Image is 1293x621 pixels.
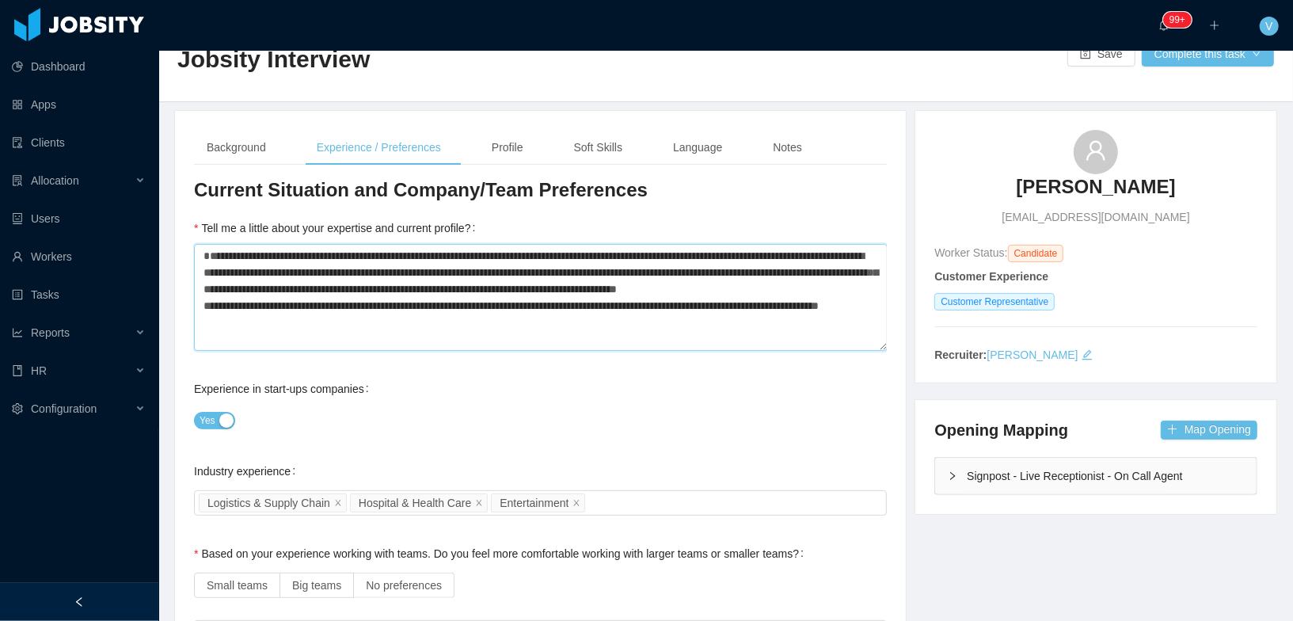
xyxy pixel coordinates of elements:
[199,493,347,512] li: Logistics & Supply Chain
[1161,421,1257,440] button: icon: plusMap Opening
[934,419,1068,441] h4: Opening Mapping
[194,547,810,560] label: Based on your experience working with teams. Do you feel more comfortable working with larger tea...
[12,403,23,414] i: icon: setting
[12,279,146,310] a: icon: profileTasks
[207,579,268,592] span: Small teams
[194,177,887,203] h3: Current Situation and Company/Team Preferences
[572,499,580,509] i: icon: close
[31,326,70,339] span: Reports
[12,89,146,120] a: icon: appstoreApps
[304,130,454,166] div: Experience / Preferences
[934,270,1048,283] strong: Customer Experience
[12,241,146,272] a: icon: userWorkers
[1002,209,1190,226] span: [EMAIL_ADDRESS][DOMAIN_NAME]
[500,494,569,512] div: Entertainment
[194,383,375,395] label: Experience in start-ups companies
[479,130,536,166] div: Profile
[935,458,1257,494] div: icon: rightSignpost - Live Receptionist - On Call Agent
[475,499,483,509] i: icon: close
[948,471,957,481] i: icon: right
[1209,20,1220,31] i: icon: plus
[1158,20,1169,31] i: icon: bell
[934,246,1007,259] span: Worker Status:
[200,413,215,429] span: Yes
[1142,41,1274,67] button: Complete this taskicon: down
[987,349,1078,361] a: [PERSON_NAME]
[12,175,23,186] i: icon: solution
[194,222,481,234] label: Tell me a little about your expertise and current profile?
[12,203,146,234] a: icon: robotUsers
[194,130,279,166] div: Background
[660,130,735,166] div: Language
[561,130,635,166] div: Soft Skills
[1265,17,1272,36] span: V
[292,579,341,592] span: Big teams
[194,244,888,351] textarea: Tell me a little about your expertise and current profile?
[12,127,146,158] a: icon: auditClients
[12,365,23,376] i: icon: book
[359,494,471,512] div: Hospital & Health Care
[1085,139,1107,162] i: icon: user
[334,499,342,509] i: icon: close
[366,579,442,592] span: No preferences
[12,327,23,338] i: icon: line-chart
[177,44,726,76] h2: Jobsity Interview
[760,130,815,166] div: Notes
[934,293,1055,310] span: Customer Representative
[31,174,79,187] span: Allocation
[1067,41,1135,67] button: icon: saveSave
[1016,174,1175,200] h3: [PERSON_NAME]
[588,493,597,512] input: Industry experience
[1163,12,1192,28] sup: 302
[1008,245,1064,262] span: Candidate
[1082,349,1093,360] i: icon: edit
[194,412,235,429] button: Experience in start-ups companies
[1016,174,1175,209] a: [PERSON_NAME]
[31,402,97,415] span: Configuration
[350,493,488,512] li: Hospital & Health Care
[12,51,146,82] a: icon: pie-chartDashboard
[31,364,47,377] span: HR
[194,465,302,478] label: Industry experience
[491,493,585,512] li: Entertainment
[207,494,330,512] div: Logistics & Supply Chain
[934,349,987,361] strong: Recruiter:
